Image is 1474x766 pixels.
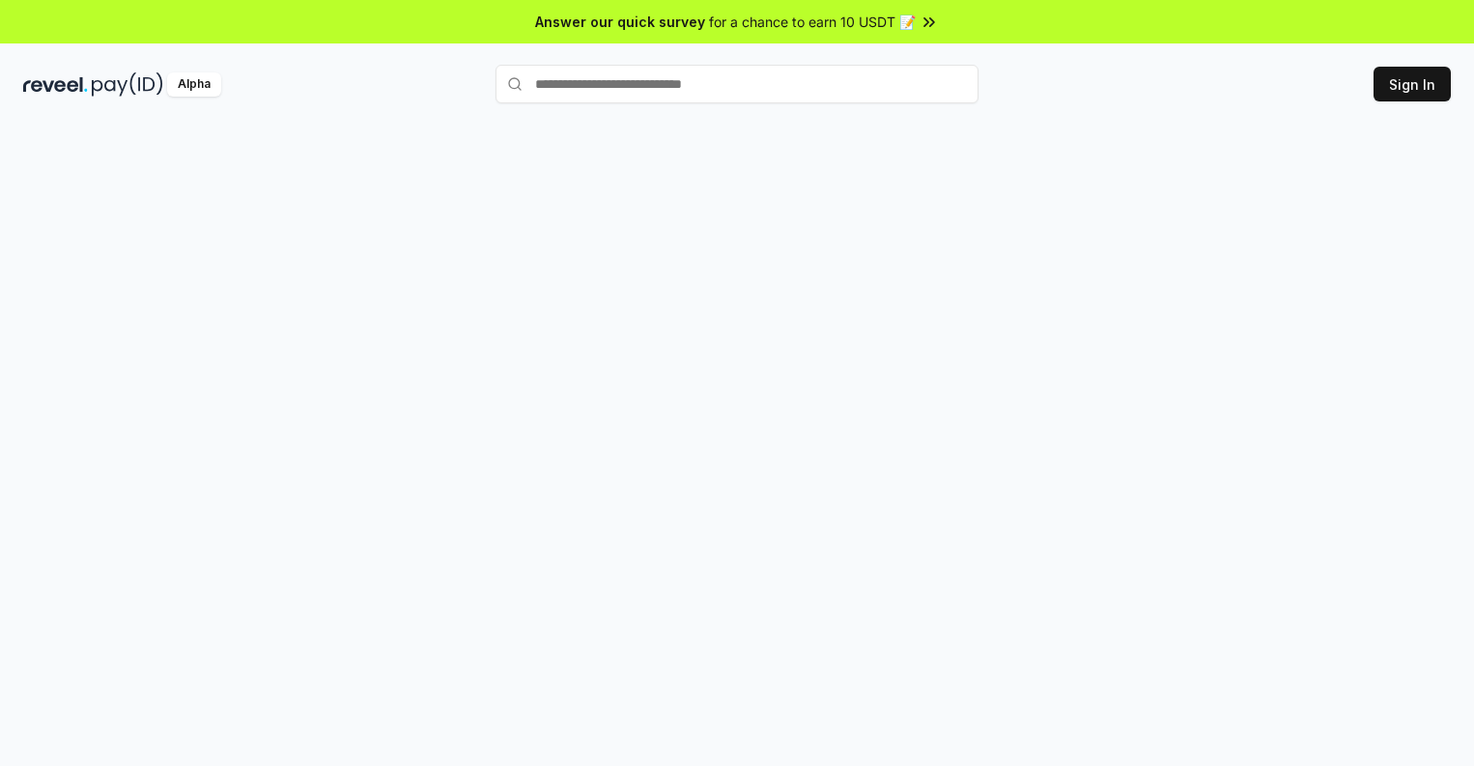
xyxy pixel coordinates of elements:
[92,72,163,97] img: pay_id
[709,12,916,32] span: for a chance to earn 10 USDT 📝
[1374,67,1451,101] button: Sign In
[23,72,88,97] img: reveel_dark
[167,72,221,97] div: Alpha
[535,12,705,32] span: Answer our quick survey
